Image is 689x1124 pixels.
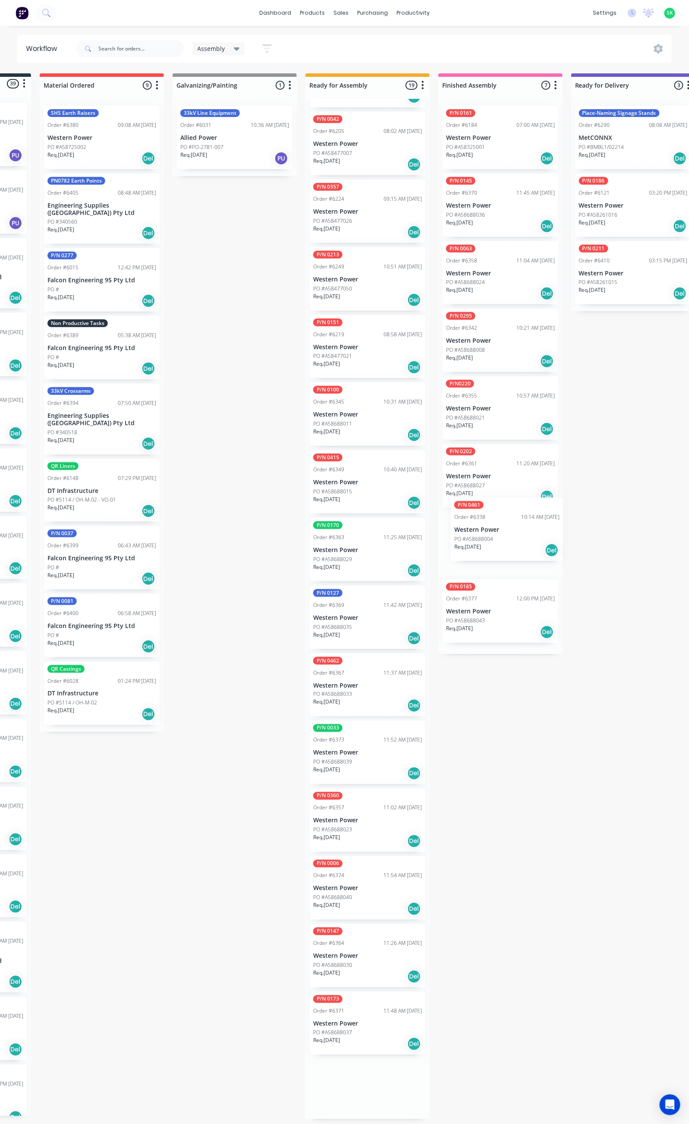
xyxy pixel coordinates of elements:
input: Enter column name… [442,81,527,90]
span: 1 [276,81,285,90]
span: SK [667,9,673,17]
span: 19 [406,81,418,90]
input: Search for orders... [98,40,184,57]
div: Open Intercom Messenger [660,1095,680,1115]
input: Enter column name… [176,81,261,90]
div: productivity [392,6,434,19]
input: Enter column name… [44,81,129,90]
div: purchasing [353,6,392,19]
div: sales [329,6,353,19]
div: Workflow [26,44,61,54]
div: settings [588,6,621,19]
span: 39 [7,79,19,88]
span: 7 [541,81,551,90]
div: products [296,6,329,19]
img: Factory [16,6,28,19]
span: 3 [674,81,683,90]
input: Enter column name… [575,81,660,90]
span: Assembly [198,44,225,53]
input: Enter column name… [309,81,394,90]
span: 9 [143,81,152,90]
a: dashboard [255,6,296,19]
